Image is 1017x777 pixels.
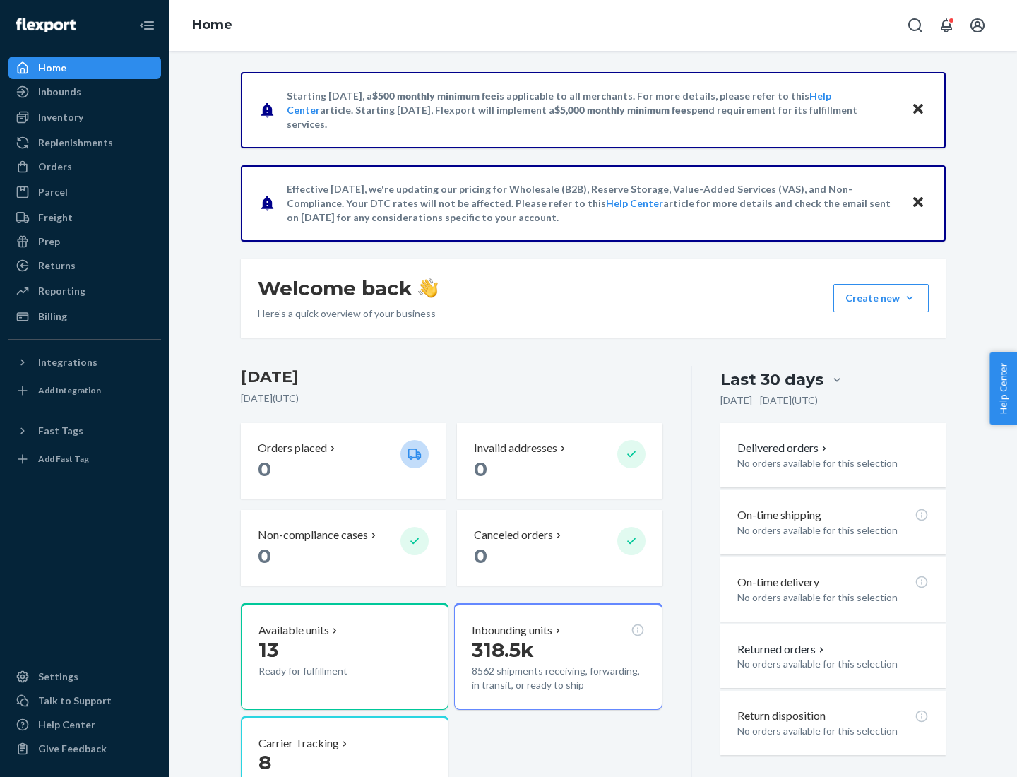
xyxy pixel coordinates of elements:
[258,750,271,774] span: 8
[8,689,161,712] a: Talk to Support
[8,379,161,402] a: Add Integration
[192,17,232,32] a: Home
[8,351,161,374] button: Integrations
[258,622,329,639] p: Available units
[287,182,898,225] p: Effective [DATE], we're updating our pricing for Wholesale (B2B), Reserve Storage, Value-Added Se...
[737,708,826,724] p: Return disposition
[474,527,553,543] p: Canceled orders
[38,259,76,273] div: Returns
[737,507,821,523] p: On-time shipping
[38,742,107,756] div: Give Feedback
[38,284,85,298] div: Reporting
[258,544,271,568] span: 0
[258,307,438,321] p: Here’s a quick overview of your business
[38,85,81,99] div: Inbounds
[38,136,113,150] div: Replenishments
[38,185,68,199] div: Parcel
[241,510,446,586] button: Non-compliance cases 0
[418,278,438,298] img: hand-wave emoji
[258,735,339,752] p: Carrier Tracking
[720,369,823,391] div: Last 30 days
[737,724,929,738] p: No orders available for this selection
[258,664,389,678] p: Ready for fulfillment
[606,197,663,209] a: Help Center
[554,104,686,116] span: $5,000 monthly minimum fee
[372,90,496,102] span: $500 monthly minimum fee
[472,664,644,692] p: 8562 shipments receiving, forwarding, in transit, or ready to ship
[8,448,161,470] a: Add Fast Tag
[737,641,827,658] button: Returned orders
[472,622,552,639] p: Inbounding units
[737,574,819,591] p: On-time delivery
[8,713,161,736] a: Help Center
[737,657,929,671] p: No orders available for this selection
[833,284,929,312] button: Create new
[8,305,161,328] a: Billing
[241,391,662,405] p: [DATE] ( UTC )
[932,11,961,40] button: Open notifications
[241,603,448,710] button: Available units13Ready for fulfillment
[474,440,557,456] p: Invalid addresses
[737,523,929,538] p: No orders available for this selection
[457,510,662,586] button: Canceled orders 0
[38,718,95,732] div: Help Center
[258,457,271,481] span: 0
[909,193,927,213] button: Close
[720,393,818,408] p: [DATE] - [DATE] ( UTC )
[38,160,72,174] div: Orders
[258,638,278,662] span: 13
[474,457,487,481] span: 0
[38,355,97,369] div: Integrations
[241,366,662,389] h3: [DATE]
[38,670,78,684] div: Settings
[38,424,83,438] div: Fast Tags
[181,5,244,46] ol: breadcrumbs
[38,110,83,124] div: Inventory
[8,737,161,760] button: Give Feedback
[8,254,161,277] a: Returns
[8,206,161,229] a: Freight
[8,230,161,253] a: Prep
[8,665,161,688] a: Settings
[38,210,73,225] div: Freight
[38,61,66,75] div: Home
[472,638,534,662] span: 318.5k
[38,309,67,324] div: Billing
[8,81,161,103] a: Inbounds
[8,420,161,442] button: Fast Tags
[287,89,898,131] p: Starting [DATE], a is applicable to all merchants. For more details, please refer to this article...
[258,275,438,301] h1: Welcome back
[457,423,662,499] button: Invalid addresses 0
[16,18,76,32] img: Flexport logo
[963,11,992,40] button: Open account menu
[241,423,446,499] button: Orders placed 0
[737,591,929,605] p: No orders available for this selection
[474,544,487,568] span: 0
[38,694,112,708] div: Talk to Support
[133,11,161,40] button: Close Navigation
[38,453,89,465] div: Add Fast Tag
[8,57,161,79] a: Home
[454,603,662,710] button: Inbounding units318.5k8562 shipments receiving, forwarding, in transit, or ready to ship
[737,440,830,456] button: Delivered orders
[38,384,101,396] div: Add Integration
[989,352,1017,425] button: Help Center
[38,235,60,249] div: Prep
[8,155,161,178] a: Orders
[8,181,161,203] a: Parcel
[8,106,161,129] a: Inventory
[909,100,927,120] button: Close
[8,131,161,154] a: Replenishments
[8,280,161,302] a: Reporting
[258,527,368,543] p: Non-compliance cases
[258,440,327,456] p: Orders placed
[901,11,929,40] button: Open Search Box
[737,456,929,470] p: No orders available for this selection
